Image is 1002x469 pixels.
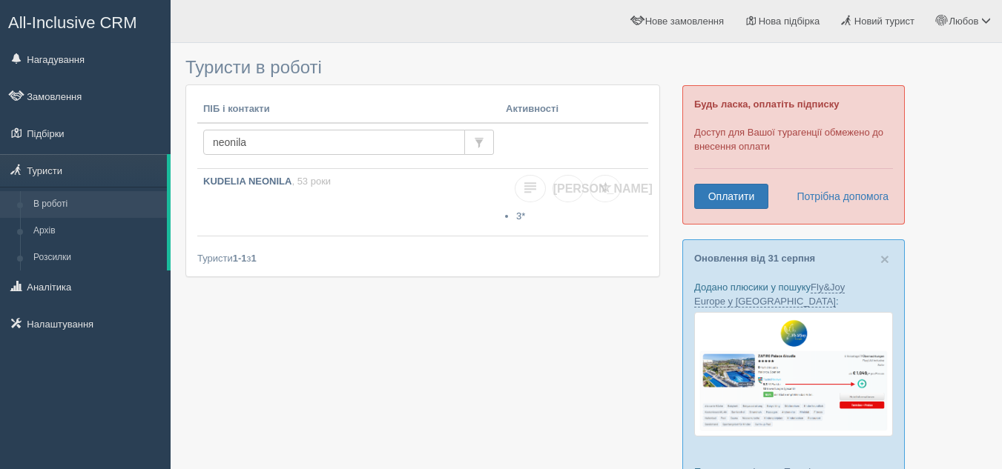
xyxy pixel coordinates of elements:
span: Нове замовлення [645,16,724,27]
a: Оплатити [694,184,768,209]
th: ПІБ і контакти [197,96,500,123]
th: Активності [500,96,648,123]
p: Додано плюсики у пошуку : [694,280,893,308]
b: Будь ласка, оплатіть підписку [694,99,839,110]
a: KUDELIA NEONILA, 53 роки [197,169,500,236]
span: [PERSON_NAME] [553,182,653,195]
img: fly-joy-de-proposal-crm-for-travel-agency.png [694,312,893,436]
button: Close [880,251,889,267]
span: , 53 роки [291,176,331,187]
span: Новий турист [854,16,914,27]
a: Fly&Joy Europe у [GEOGRAPHIC_DATA] [694,282,845,307]
span: Любов [949,16,979,27]
a: Архів [27,218,167,245]
a: В роботі [27,191,167,218]
input: Пошук за ПІБ, паспортом або контактами [203,130,465,155]
b: KUDELIA NEONILA [203,176,291,187]
span: × [880,250,889,267]
span: Нова підбірка [759,16,820,27]
div: Доступ для Вашої турагенції обмежено до внесення оплати [682,85,905,224]
a: Оновлення від 31 серпня [694,253,815,264]
span: All-Inclusive CRM [8,13,137,32]
div: Туристи з [197,251,648,265]
a: Розсилки [27,245,167,271]
a: Потрібна допомога [787,184,889,209]
a: All-Inclusive CRM [1,1,170,41]
b: 1-1 [233,253,247,264]
span: Туристи в роботі [185,57,322,77]
a: [PERSON_NAME] [553,175,584,202]
b: 1 [251,253,257,264]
